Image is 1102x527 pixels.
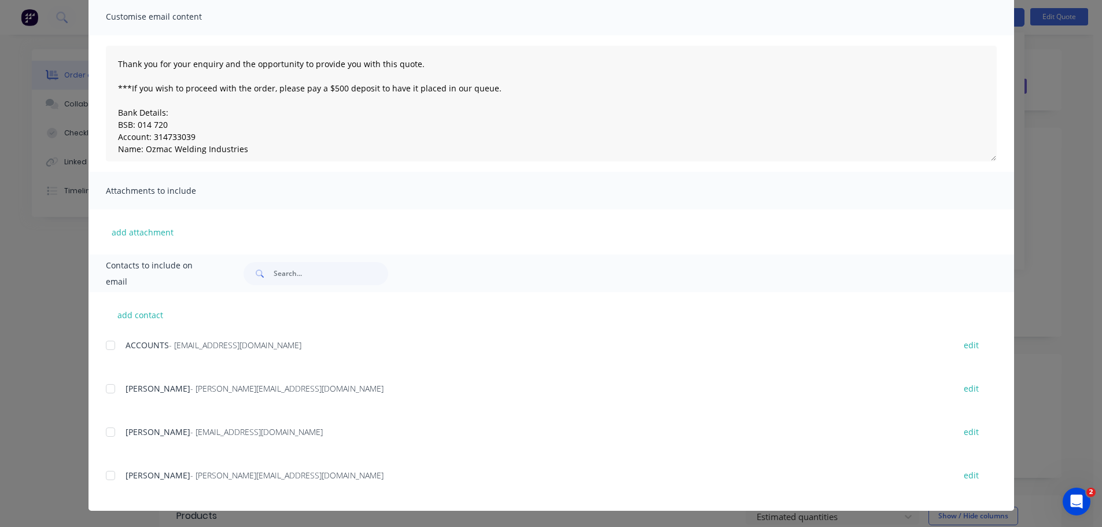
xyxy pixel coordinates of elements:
span: Customise email content [106,9,233,25]
button: edit [957,337,986,353]
span: Attachments to include [106,183,233,199]
button: add attachment [106,223,179,241]
span: - [PERSON_NAME][EMAIL_ADDRESS][DOMAIN_NAME] [190,383,384,394]
span: Contacts to include on email [106,257,215,290]
span: [PERSON_NAME] [126,470,190,481]
button: edit [957,381,986,396]
span: [PERSON_NAME] [126,426,190,437]
span: - [EMAIL_ADDRESS][DOMAIN_NAME] [190,426,323,437]
span: - [EMAIL_ADDRESS][DOMAIN_NAME] [169,340,301,351]
span: 2 [1086,488,1096,497]
iframe: Intercom live chat [1063,488,1090,515]
input: Search... [274,262,388,285]
textarea: Thank you for your enquiry and the opportunity to provide you with this quote. ***If you wish to ... [106,46,997,161]
button: add contact [106,306,175,323]
span: - [PERSON_NAME][EMAIL_ADDRESS][DOMAIN_NAME] [190,470,384,481]
button: edit [957,424,986,440]
span: ACCOUNTS [126,340,169,351]
span: [PERSON_NAME] [126,383,190,394]
button: edit [957,467,986,483]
